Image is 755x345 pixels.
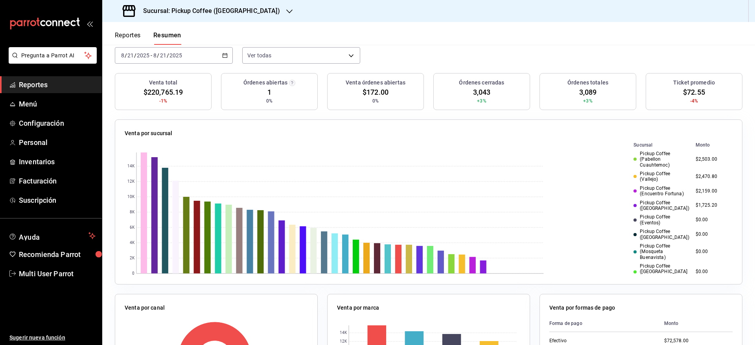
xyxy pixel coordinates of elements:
span: Menú [19,99,96,109]
span: 1 [267,87,271,97]
span: Multi User Parrot [19,268,96,279]
td: $0.00 [692,242,733,262]
input: -- [127,52,134,59]
text: 8K [130,210,135,215]
span: Pregunta a Parrot AI [21,51,85,60]
span: Configuración [19,118,96,128]
span: Personal [19,137,96,148]
input: -- [160,52,167,59]
td: $2,470.80 [692,169,733,184]
text: 14K [340,331,347,335]
span: +3% [583,97,592,105]
button: open_drawer_menu [87,20,93,27]
span: Facturación [19,176,96,186]
p: Venta por marca [337,304,379,312]
span: Recomienda Parrot [19,249,96,260]
text: 0 [132,272,134,276]
span: 0% [372,97,379,105]
h3: Sucursal: Pickup Coffee ([GEOGRAPHIC_DATA]) [137,6,280,16]
span: / [167,52,169,59]
span: Suscripción [19,195,96,206]
h3: Órdenes cerradas [459,79,504,87]
text: 14K [127,164,135,169]
span: Inventarios [19,156,96,167]
div: Pickup Coffee (Pabellon Cuauhtemoc) [633,151,689,168]
text: 4K [130,241,135,245]
span: $172.00 [363,87,389,97]
input: ---- [136,52,150,59]
h3: Órdenes totales [567,79,608,87]
span: 3,089 [579,87,597,97]
button: Pregunta a Parrot AI [9,47,97,64]
span: Sugerir nueva función [9,334,96,342]
div: Efectivo [549,338,628,344]
th: Monto [658,315,733,332]
span: 0% [266,97,273,105]
td: $2,503.00 [692,149,733,169]
text: 12K [340,339,347,344]
span: $220,765.19 [144,87,183,97]
div: $72,578.00 [664,338,733,344]
span: +3% [477,97,486,105]
div: navigation tabs [115,31,181,45]
div: Pickup Coffee (Mosqueta Buenavista) [633,243,689,260]
span: Ayuda [19,231,85,240]
input: -- [153,52,157,59]
span: / [157,52,159,59]
span: / [125,52,127,59]
td: $0.00 [692,227,733,242]
div: Pickup Coffee (Eventos) [633,214,689,226]
div: Pickup Coffee (Encuentro Fortuna) [633,185,689,197]
h3: Venta órdenes abiertas [346,79,405,87]
text: 12K [127,180,135,184]
input: ---- [169,52,182,59]
td: $1,725.20 [692,198,733,213]
text: 10K [127,195,135,199]
div: Pickup Coffee ([GEOGRAPHIC_DATA]) [633,200,689,211]
th: Forma de pago [549,315,658,332]
a: Pregunta a Parrot AI [6,57,97,65]
button: Resumen [153,31,181,45]
th: Monto [692,141,733,149]
h3: Venta total [149,79,177,87]
td: $0.00 [692,213,733,227]
span: 3,043 [473,87,491,97]
p: Venta por canal [125,304,165,312]
span: -1% [159,97,167,105]
td: $2,159.00 [692,184,733,198]
div: Pickup Coffee ([GEOGRAPHIC_DATA]) [633,229,689,240]
div: Pickup Coffee ([GEOGRAPHIC_DATA][PERSON_NAME]) [633,263,689,280]
div: Pickup Coffee (Vallejo) [633,171,689,182]
p: Venta por sucursal [125,129,172,138]
input: -- [121,52,125,59]
span: / [134,52,136,59]
h3: Órdenes abiertas [243,79,287,87]
th: Sucursal [621,141,692,149]
span: Ver todas [247,51,271,59]
span: $72.55 [683,87,705,97]
span: - [151,52,152,59]
button: Reportes [115,31,141,45]
text: 2K [130,256,135,261]
td: $0.00 [692,262,733,282]
text: 6K [130,226,135,230]
p: Venta por formas de pago [549,304,615,312]
span: Reportes [19,79,96,90]
h3: Ticket promedio [673,79,715,87]
span: -4% [690,97,698,105]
